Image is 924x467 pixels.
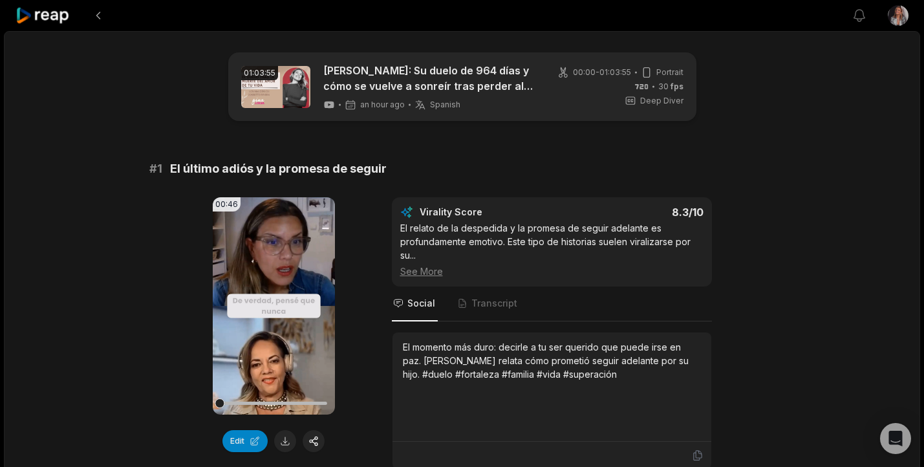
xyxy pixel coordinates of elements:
[671,81,683,91] span: fps
[149,160,162,178] span: # 1
[658,81,683,92] span: 30
[880,423,911,454] div: Open Intercom Messenger
[222,430,268,452] button: Edit
[420,206,559,219] div: Virality Score
[573,67,631,78] span: 00:00 - 01:03:55
[360,100,405,110] span: an hour ago
[392,287,712,321] nav: Tabs
[400,265,704,278] div: See More
[403,340,701,381] div: El momento más duro: decirle a tu ser querido que puede irse en paz. [PERSON_NAME] relata cómo pr...
[656,67,683,78] span: Portrait
[170,160,387,178] span: El último adiós y la promesa de seguir
[640,95,683,107] span: Deep Diver
[430,100,460,110] span: Spanish
[213,197,335,415] video: Your browser does not support mp4 format.
[323,63,542,94] a: [PERSON_NAME]: Su duelo de 964 días y cómo se vuelve a sonreír tras perder al amor de tu vida
[407,297,435,310] span: Social
[564,206,704,219] div: 8.3 /10
[400,221,704,278] div: El relato de la despedida y la promesa de seguir adelante es profundamente emotivo. Este tipo de ...
[471,297,517,310] span: Transcript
